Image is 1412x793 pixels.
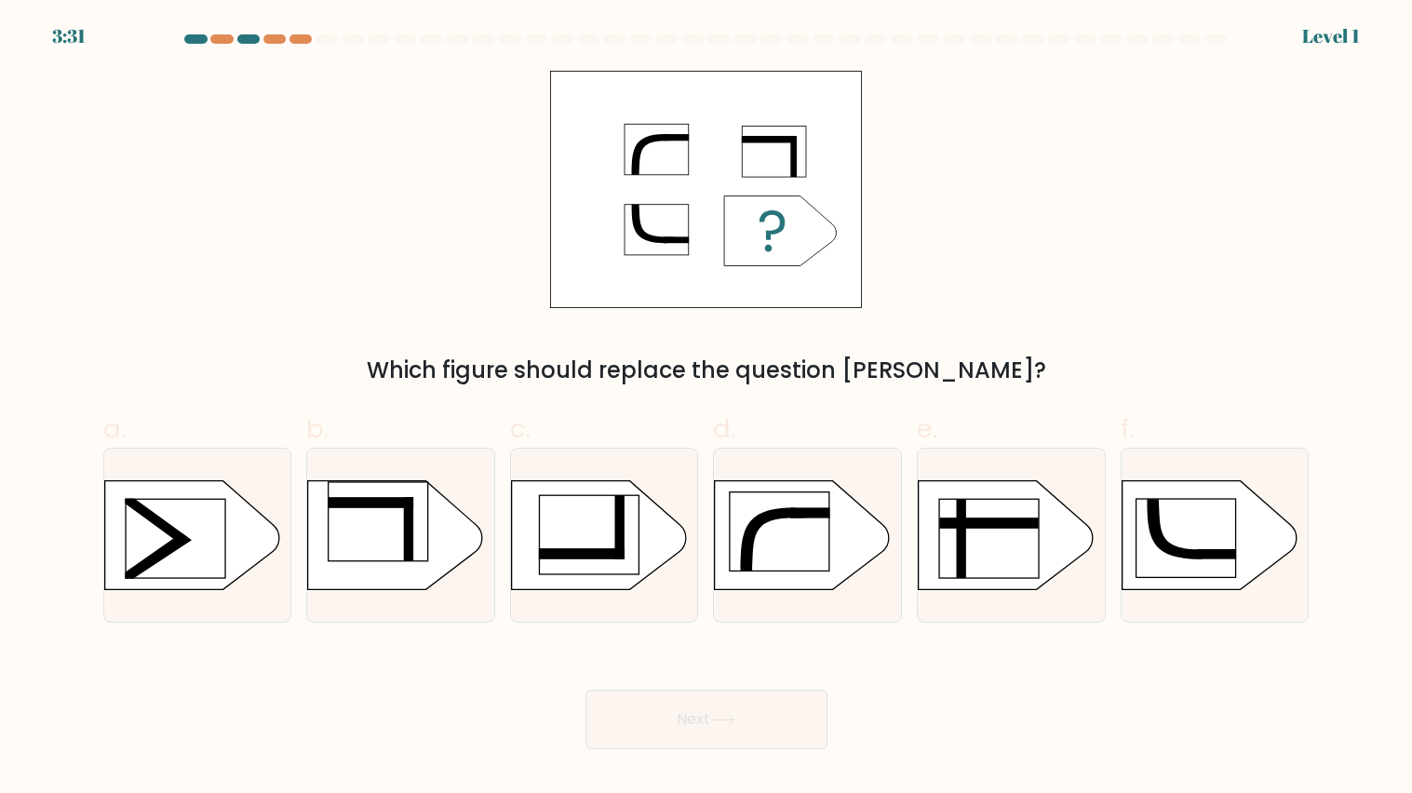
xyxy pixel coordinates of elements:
[306,410,329,447] span: b.
[917,410,937,447] span: e.
[585,690,827,749] button: Next
[1302,22,1360,50] div: Level 1
[713,410,735,447] span: d.
[510,410,531,447] span: c.
[114,354,1298,387] div: Which figure should replace the question [PERSON_NAME]?
[1121,410,1134,447] span: f.
[103,410,126,447] span: a.
[52,22,86,50] div: 3:31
